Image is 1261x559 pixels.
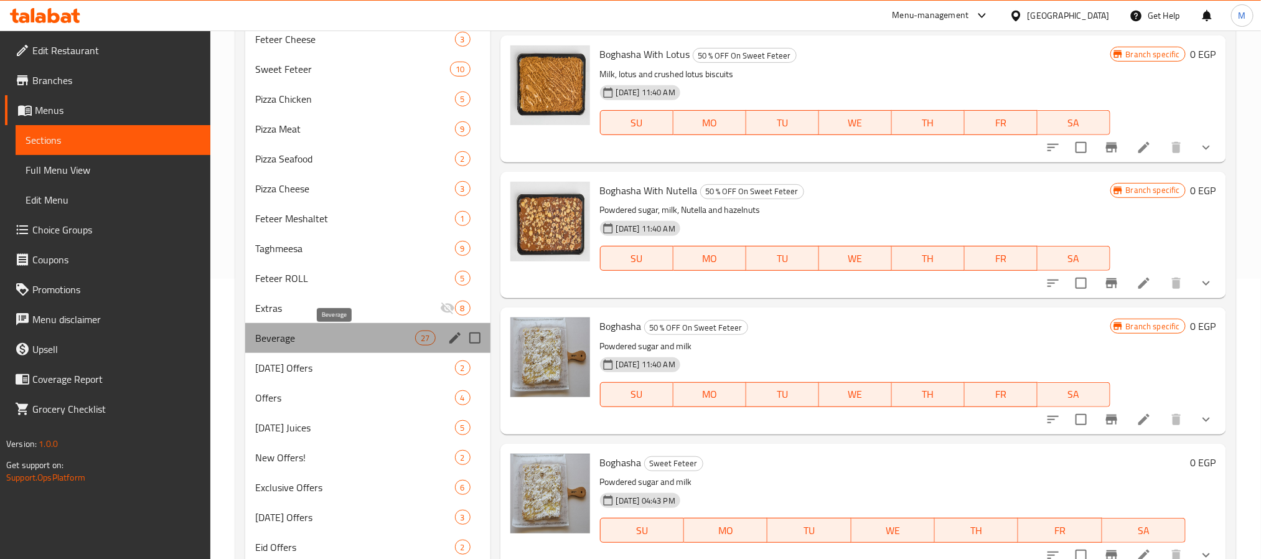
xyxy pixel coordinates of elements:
span: SA [1043,385,1105,403]
div: items [455,121,471,136]
span: 50 % OFF On Sweet Feteer [701,184,804,199]
span: Branches [32,73,200,88]
button: TH [892,246,965,271]
button: delete [1161,133,1191,162]
span: Upsell [32,342,200,357]
h6: 0 EGP [1191,45,1216,63]
button: TU [746,110,819,135]
div: items [455,151,471,166]
a: Branches [5,65,210,95]
div: [DATE] Juices5 [245,413,490,443]
span: SU [606,250,668,268]
button: FR [965,382,1038,407]
span: WE [824,385,887,403]
span: Exclusive Offers [255,480,455,495]
span: Taghmeesa [255,241,455,256]
span: Coupons [32,252,200,267]
a: Grocery Checklist [5,394,210,424]
div: items [455,390,471,405]
svg: Show Choices [1199,140,1214,155]
button: TH [892,110,965,135]
span: SA [1043,114,1105,132]
button: TU [746,382,819,407]
span: 50 % OFF On Sweet Feteer [693,49,796,63]
span: Boghasha [600,453,642,472]
div: Sweet Feteer [644,456,703,471]
div: items [450,62,470,77]
span: WE [856,522,930,540]
span: M [1239,9,1246,22]
div: New Offers!2 [245,443,490,472]
div: items [455,360,471,375]
div: 50 % OFF On Sweet Feteer [700,184,804,199]
div: Menu-management [893,8,969,23]
span: Pizza Cheese [255,181,455,196]
button: SA [1038,246,1110,271]
div: Beverage27edit [245,323,490,353]
span: Menus [35,103,200,118]
span: Offers [255,390,455,405]
span: SU [606,385,668,403]
a: Edit menu item [1137,276,1151,291]
button: WE [819,382,892,407]
span: Grocery Checklist [32,402,200,416]
p: Powdered sugar and milk [600,339,1110,354]
a: Menu disclaimer [5,304,210,334]
a: Upsell [5,334,210,364]
button: WE [851,518,935,543]
span: SU [606,114,668,132]
span: [DATE] 11:40 AM [611,359,680,370]
span: 3 [456,183,470,195]
span: 50 % OFF On Sweet Feteer [645,321,748,335]
span: 2 [456,362,470,374]
span: FR [970,385,1033,403]
button: delete [1161,405,1191,435]
span: FR [970,250,1033,268]
div: 50 % OFF On Sweet Feteer [644,320,748,335]
button: SA [1038,110,1110,135]
span: Branch specific [1121,321,1185,332]
div: [GEOGRAPHIC_DATA] [1028,9,1110,22]
span: FR [970,114,1033,132]
a: Support.OpsPlatform [6,469,85,486]
span: TH [897,114,960,132]
span: [DATE] 11:40 AM [611,87,680,98]
div: Pizza Cheese3 [245,174,490,204]
span: MO [678,250,741,268]
span: Pizza Meat [255,121,455,136]
span: 3 [456,512,470,524]
span: Select to update [1068,134,1094,161]
button: Branch-specific-item [1097,405,1127,435]
button: Branch-specific-item [1097,268,1127,298]
div: Feteer Cheese3 [245,24,490,54]
div: items [455,211,471,226]
a: Edit menu item [1137,412,1151,427]
span: 4 [456,392,470,404]
span: Version: [6,436,37,452]
span: 1 [456,213,470,225]
a: Sections [16,125,210,155]
span: MO [678,385,741,403]
div: [DATE] Offers2 [245,353,490,383]
span: FR [1023,522,1097,540]
span: 2 [456,542,470,553]
button: MO [673,110,746,135]
img: Boghasha [510,454,590,533]
div: Ramadan Offers [255,360,455,375]
div: Extras8 [245,293,490,323]
a: Full Menu View [16,155,210,185]
span: Boghasha [600,317,642,336]
div: Exclusive Offers6 [245,472,490,502]
button: SU [600,518,684,543]
span: 6 [456,482,470,494]
div: items [455,540,471,555]
div: Pizza Chicken [255,92,455,106]
span: Extras [255,301,440,316]
div: items [415,331,435,345]
span: Get support on: [6,457,63,473]
span: Sweet Feteer [645,456,703,471]
span: 2 [456,153,470,165]
span: 1.0.0 [39,436,58,452]
button: sort-choices [1038,405,1068,435]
